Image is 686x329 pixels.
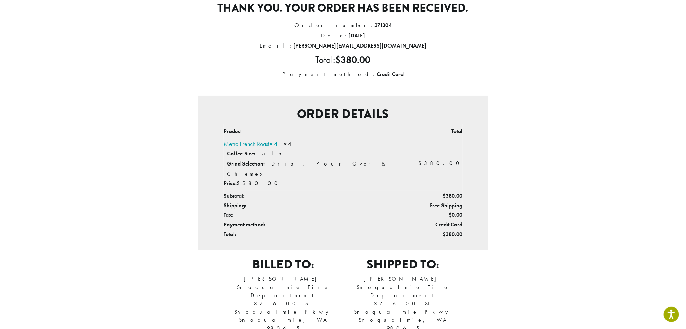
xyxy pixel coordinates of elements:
[443,231,446,238] span: $
[418,220,462,229] td: Credit Card
[443,192,462,199] span: 380.00
[418,201,462,210] td: Free Shipping
[198,2,488,15] p: Thank you. Your order has been received.
[198,30,488,41] li: Date:
[449,211,462,219] span: 0.00
[374,22,392,29] strong: 371304
[348,32,365,39] strong: [DATE]
[269,140,277,148] strong: × 4
[224,201,419,210] th: Shipping:
[293,42,426,49] strong: [PERSON_NAME][EMAIL_ADDRESS][DOMAIN_NAME]
[449,211,452,219] span: $
[224,180,237,187] strong: Price:
[443,231,462,238] span: 380.00
[237,180,242,187] span: $
[418,160,462,167] bdi: 380.00
[377,70,404,78] strong: Credit Card
[418,160,424,167] span: $
[443,192,446,199] span: $
[237,180,281,187] span: 380.00
[198,51,488,69] li: Total:
[227,160,265,167] strong: Grind Selection:
[198,69,488,79] li: Payment method:
[335,54,371,66] bdi: 380.00
[223,257,343,272] h2: Billed to:
[198,20,488,30] li: Order number:
[227,150,255,157] strong: Coffee Size:
[227,160,388,177] p: Drip, Pour Over & Chemex
[224,140,277,148] a: Metro French Roast× 4
[203,107,483,121] h2: Order details
[343,257,463,272] h2: Shipped to:
[224,124,419,139] th: Product
[224,229,419,239] th: Total:
[198,41,488,51] li: Email:
[224,210,419,220] th: Tax:
[284,141,291,148] strong: × 4
[335,54,341,66] span: $
[224,220,419,229] th: Payment method:
[262,150,281,157] p: 5 lb
[418,124,462,139] th: Total
[224,191,419,201] th: Subtotal:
